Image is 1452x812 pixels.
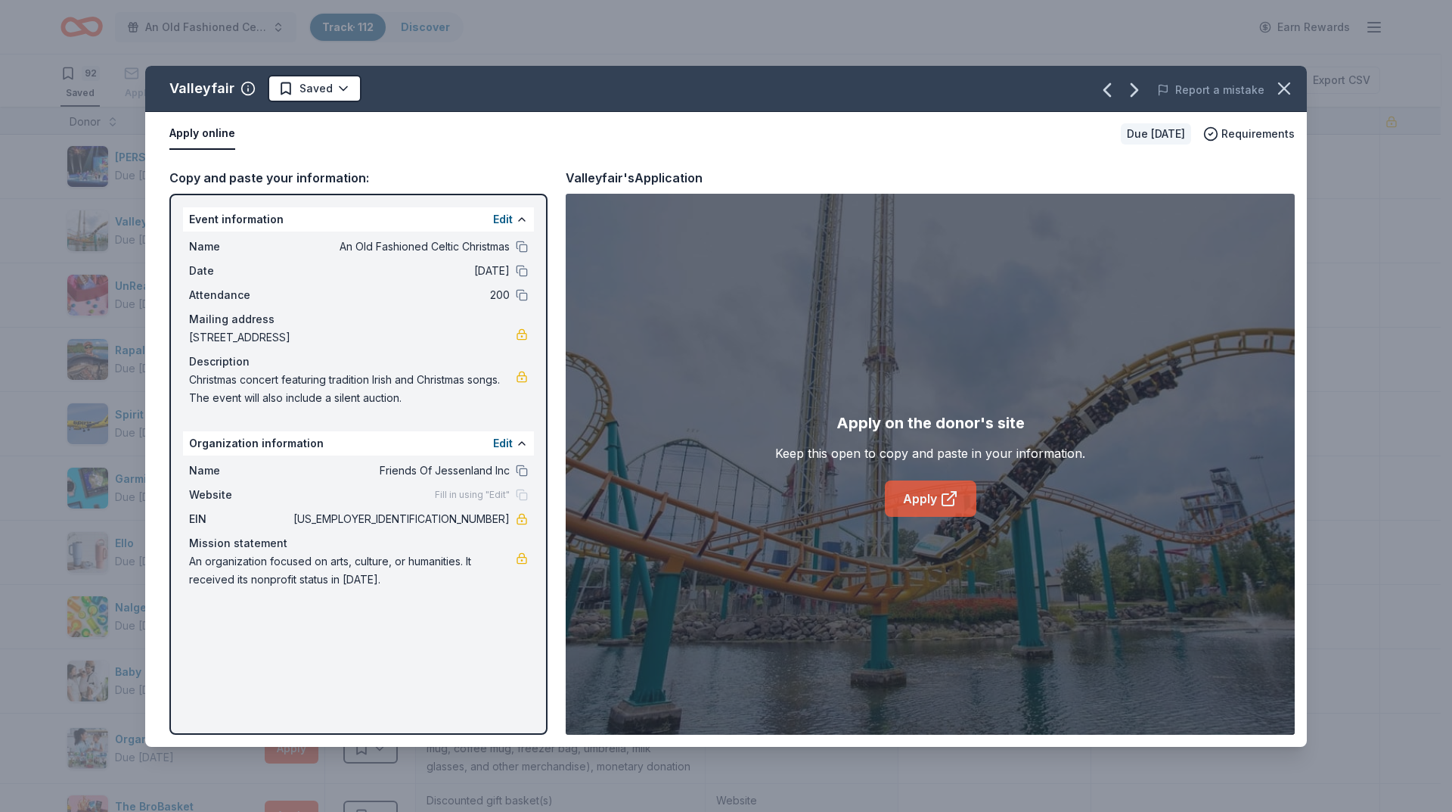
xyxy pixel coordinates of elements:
[290,262,510,280] span: [DATE]
[1203,125,1295,143] button: Requirements
[169,118,235,150] button: Apply online
[290,462,510,480] span: Friends Of Jessenland Inc
[1121,123,1191,145] div: Due [DATE]
[189,534,528,552] div: Mission statement
[189,552,516,589] span: An organization focused on arts, culture, or humanities. It received its nonprofit status in [DATE].
[290,238,510,256] span: An Old Fashioned Celtic Christmas
[189,286,290,304] span: Attendance
[189,510,290,528] span: EIN
[169,168,548,188] div: Copy and paste your information:
[1221,125,1295,143] span: Requirements
[493,210,513,229] button: Edit
[775,444,1085,462] div: Keep this open to copy and paste in your information.
[189,462,290,480] span: Name
[189,353,528,371] div: Description
[169,76,234,101] div: Valleyfair
[885,481,976,517] a: Apply
[836,411,1025,435] div: Apply on the donor's site
[183,207,534,232] div: Event information
[189,486,290,504] span: Website
[299,79,333,98] span: Saved
[189,262,290,280] span: Date
[290,286,510,304] span: 200
[189,328,516,347] span: [STREET_ADDRESS]
[566,168,703,188] div: Valleyfair's Application
[189,310,528,328] div: Mailing address
[435,489,510,501] span: Fill in using "Edit"
[268,75,361,102] button: Saved
[183,431,534,456] div: Organization information
[189,238,290,256] span: Name
[189,371,516,407] span: Christmas concert featuring tradition Irish and Christmas songs. The event will also include a si...
[1157,81,1264,99] button: Report a mistake
[290,510,510,528] span: [US_EMPLOYER_IDENTIFICATION_NUMBER]
[493,434,513,453] button: Edit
